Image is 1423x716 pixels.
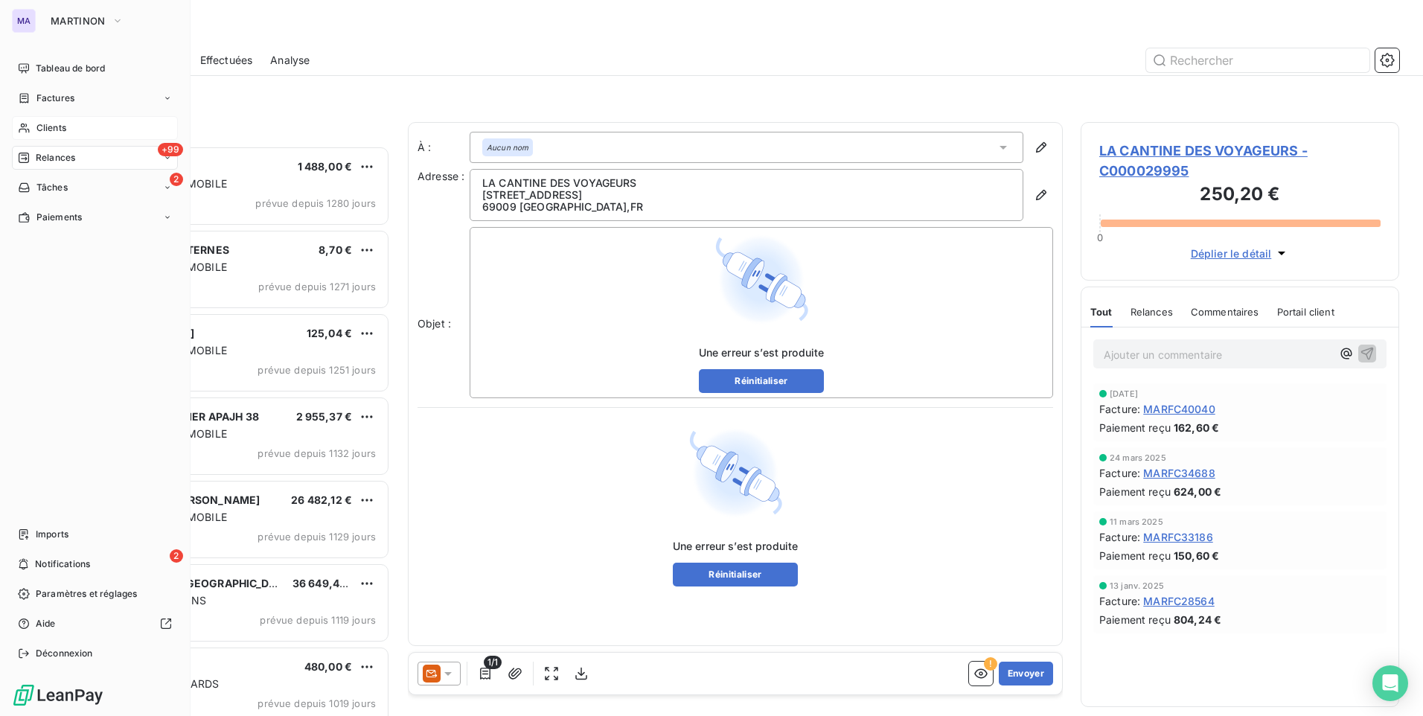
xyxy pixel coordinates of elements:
[1110,389,1138,398] span: [DATE]
[482,201,1011,213] p: 69009 [GEOGRAPHIC_DATA] , FR
[36,587,137,601] span: Paramètres et réglages
[170,173,183,186] span: 2
[258,447,376,459] span: prévue depuis 1132 jours
[258,697,376,709] span: prévue depuis 1019 jours
[1372,665,1408,701] div: Open Intercom Messenger
[12,612,178,636] a: Aide
[1143,593,1215,609] span: MARFC28564
[418,317,451,330] span: Objet :
[1099,484,1171,499] span: Paiement reçu
[1277,306,1334,318] span: Portail client
[1099,593,1140,609] span: Facture :
[1090,306,1113,318] span: Tout
[1099,612,1171,627] span: Paiement reçu
[487,142,528,153] em: Aucun nom
[1131,306,1173,318] span: Relances
[1174,484,1221,499] span: 624,00 €
[1099,181,1381,211] h3: 250,20 €
[1097,231,1103,243] span: 0
[688,426,783,521] img: Error
[673,563,799,586] button: Réinitialiser
[482,177,1011,189] p: LA CANTINE DES VOYAGEURS
[1110,517,1163,526] span: 11 mars 2025
[484,656,502,669] span: 1/1
[270,53,310,68] span: Analyse
[36,121,66,135] span: Clients
[1099,529,1140,545] span: Facture :
[258,531,376,543] span: prévue depuis 1129 jours
[260,614,376,626] span: prévue depuis 1119 jours
[12,683,104,707] img: Logo LeanPay
[1146,48,1369,72] input: Rechercher
[1186,245,1294,262] button: Déplier le détail
[418,140,470,155] label: À :
[71,146,390,716] div: grid
[292,577,356,589] span: 36 649,43 €
[1099,401,1140,417] span: Facture :
[36,647,93,660] span: Déconnexion
[298,160,353,173] span: 1 488,00 €
[307,327,352,339] span: 125,04 €
[319,243,352,256] span: 8,70 €
[35,557,90,571] span: Notifications
[12,9,36,33] div: MA
[1099,465,1140,481] span: Facture :
[105,577,292,589] span: COMMUNE DE [GEOGRAPHIC_DATA]
[418,170,464,182] span: Adresse :
[999,662,1053,685] button: Envoyer
[291,493,352,506] span: 26 482,12 €
[699,345,825,360] span: Une erreur s’est produite
[304,660,352,673] span: 480,00 €
[1099,548,1171,563] span: Paiement reçu
[170,549,183,563] span: 2
[36,92,74,105] span: Factures
[1174,420,1219,435] span: 162,60 €
[1110,453,1166,462] span: 24 mars 2025
[1191,306,1259,318] span: Commentaires
[255,197,376,209] span: prévue depuis 1280 jours
[1191,246,1272,261] span: Déplier le détail
[36,528,68,541] span: Imports
[258,364,376,376] span: prévue depuis 1251 jours
[1110,581,1164,590] span: 13 janv. 2025
[1099,420,1171,435] span: Paiement reçu
[1174,612,1221,627] span: 804,24 €
[1143,465,1215,481] span: MARFC34688
[36,211,82,224] span: Paiements
[51,15,106,27] span: MARTINON
[36,151,75,164] span: Relances
[482,189,1011,201] p: [STREET_ADDRESS]
[36,181,68,194] span: Tâches
[158,143,183,156] span: +99
[1174,548,1219,563] span: 150,60 €
[673,539,799,554] span: Une erreur s’est produite
[1143,529,1213,545] span: MARFC33186
[1099,141,1381,181] span: LA CANTINE DES VOYAGEURS - C000029995
[714,232,809,327] img: Error
[200,53,253,68] span: Effectuées
[36,617,56,630] span: Aide
[296,410,353,423] span: 2 955,37 €
[258,281,376,293] span: prévue depuis 1271 jours
[36,62,105,75] span: Tableau de bord
[1143,401,1215,417] span: MARFC40040
[699,369,825,393] button: Réinitialiser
